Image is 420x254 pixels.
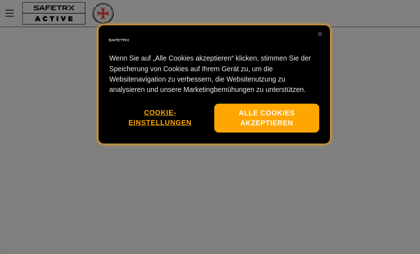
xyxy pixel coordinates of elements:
button: Alle Cookies akzeptieren [214,104,319,133]
p: Wenn Sie auf „Alle Cookies akzeptieren“ klicken, stimmen Sie der Speicherung von Cookies auf Ihre... [109,53,319,95]
button: Schließen [312,26,328,42]
div: Datenschutz [99,25,330,144]
button: Cookie-Einstellungen [113,104,208,132]
img: Firmenlogo [107,29,130,52]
